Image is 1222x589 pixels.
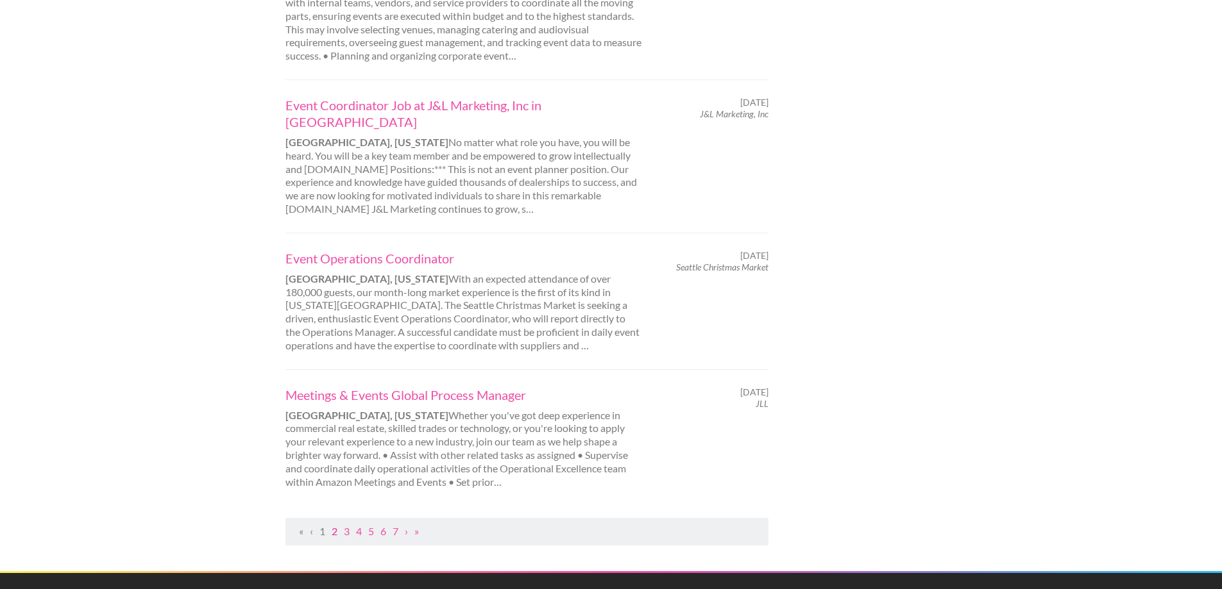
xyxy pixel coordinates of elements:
strong: [GEOGRAPHIC_DATA], [US_STATE] [285,136,448,148]
span: First Page [299,525,303,537]
a: Event Operations Coordinator [285,250,642,267]
div: With an expected attendance of over 180,000 guests, our month-long market experience is the first... [275,250,654,353]
a: Page 5 [368,525,374,537]
span: [DATE] [740,97,768,108]
span: [DATE] [740,250,768,261]
a: Last Page, Page 54 [414,525,419,537]
em: Seattle Christmas Market [676,261,768,272]
span: Previous Page [310,525,313,537]
div: No matter what role you have, you will be heard. You will be a key team member and be empowered t... [275,97,654,216]
a: Meetings & Events Global Process Manager [285,386,642,403]
strong: [GEOGRAPHIC_DATA], [US_STATE] [285,272,448,285]
a: Page 2 [332,525,337,537]
a: Next Page [405,525,408,537]
div: Whether you've got deep experience in commercial real estate, skilled trades or technology, or yo... [275,386,654,489]
a: Event Coordinator Job at J&L Marketing, Inc in [GEOGRAPHIC_DATA] [285,97,642,130]
a: Page 7 [393,525,398,537]
span: [DATE] [740,386,768,398]
em: J&L Marketing, Inc [700,108,768,119]
a: Page 1 [319,525,325,537]
strong: [GEOGRAPHIC_DATA], [US_STATE] [285,409,448,421]
a: Page 6 [380,525,386,537]
a: Page 3 [344,525,350,537]
em: JLL [756,398,768,409]
a: Page 4 [356,525,362,537]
